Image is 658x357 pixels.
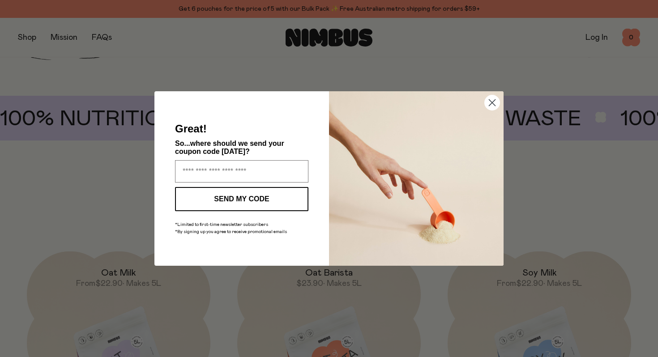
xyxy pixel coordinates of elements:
[175,140,284,155] span: So...where should we send your coupon code [DATE]?
[175,123,207,135] span: Great!
[175,160,308,183] input: Enter your email address
[175,229,287,234] span: *By signing up you agree to receive promotional emails
[484,95,500,110] button: Close dialog
[175,187,308,211] button: SEND MY CODE
[329,91,504,266] img: c0d45117-8e62-4a02-9742-374a5db49d45.jpeg
[175,222,268,227] span: *Limited to first-time newsletter subscribers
